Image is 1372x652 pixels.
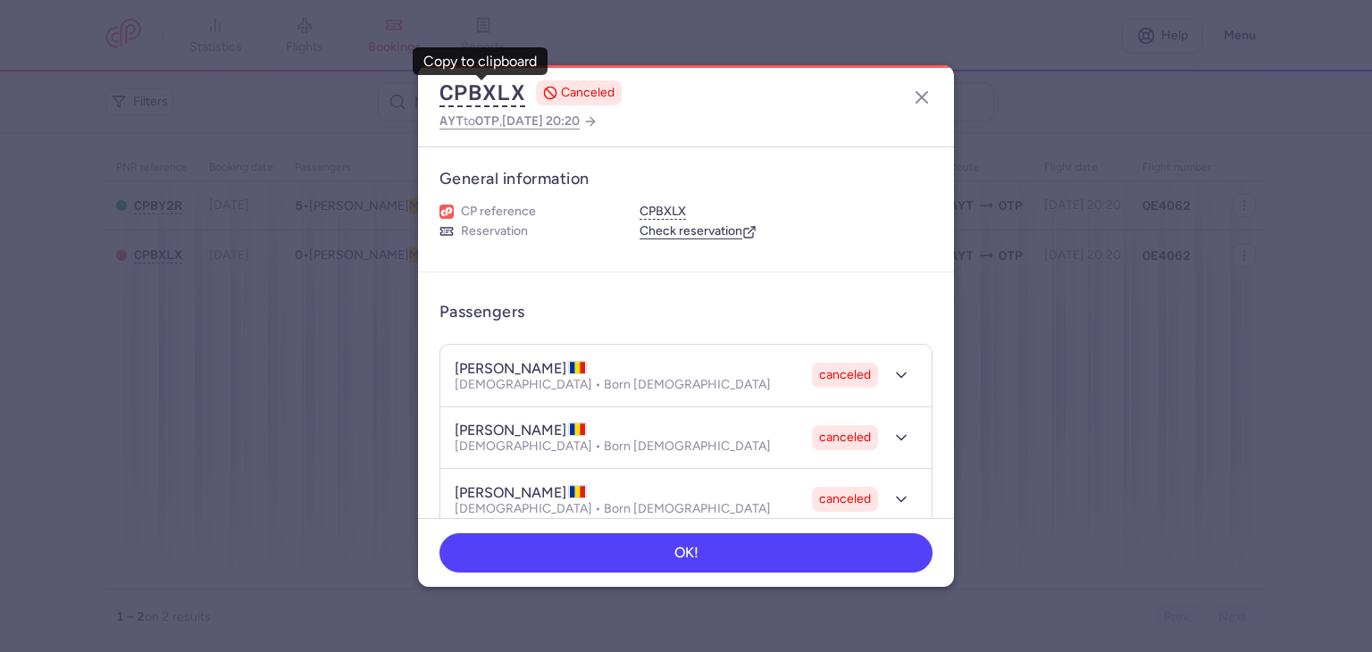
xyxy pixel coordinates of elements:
[455,439,771,454] p: [DEMOGRAPHIC_DATA] • Born [DEMOGRAPHIC_DATA]
[455,360,587,378] h4: [PERSON_NAME]
[461,223,528,239] span: Reservation
[502,113,580,129] span: [DATE] 20:20
[455,502,771,516] p: [DEMOGRAPHIC_DATA] • Born [DEMOGRAPHIC_DATA]
[475,113,499,128] span: OTP
[439,533,933,573] button: OK!
[439,113,464,128] span: AYT
[439,302,525,322] h3: Passengers
[461,204,536,220] span: CP reference
[640,204,686,220] button: CPBXLX
[439,110,580,132] span: to ,
[674,545,699,561] span: OK!
[561,84,615,102] span: CANCELED
[640,223,757,239] a: Check reservation
[455,422,587,439] h4: [PERSON_NAME]
[819,429,871,447] span: canceled
[439,205,454,219] figure: 1L airline logo
[455,378,771,392] p: [DEMOGRAPHIC_DATA] • Born [DEMOGRAPHIC_DATA]
[423,54,537,70] div: Copy to clipboard
[455,484,587,502] h4: [PERSON_NAME]
[439,79,525,106] button: CPBXLX
[439,169,933,189] h3: General information
[819,490,871,508] span: canceled
[819,366,871,384] span: canceled
[439,110,598,132] a: AYTtoOTP,[DATE] 20:20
